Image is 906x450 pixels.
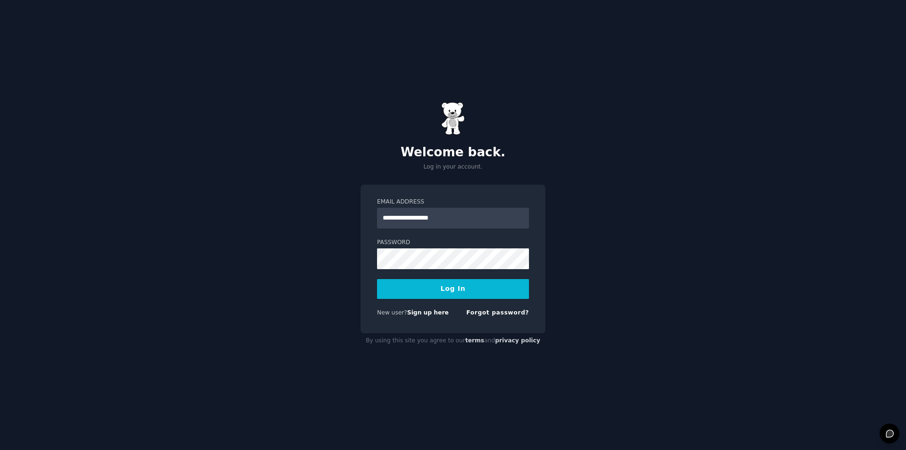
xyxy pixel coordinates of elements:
[361,145,545,160] h2: Welcome back.
[441,102,465,135] img: Gummy Bear
[377,238,529,247] label: Password
[377,309,407,316] span: New user?
[465,337,484,344] a: terms
[407,309,449,316] a: Sign up here
[466,309,529,316] a: Forgot password?
[361,333,545,348] div: By using this site you agree to our and
[377,279,529,299] button: Log In
[495,337,540,344] a: privacy policy
[377,198,529,206] label: Email Address
[361,163,545,171] p: Log in your account.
